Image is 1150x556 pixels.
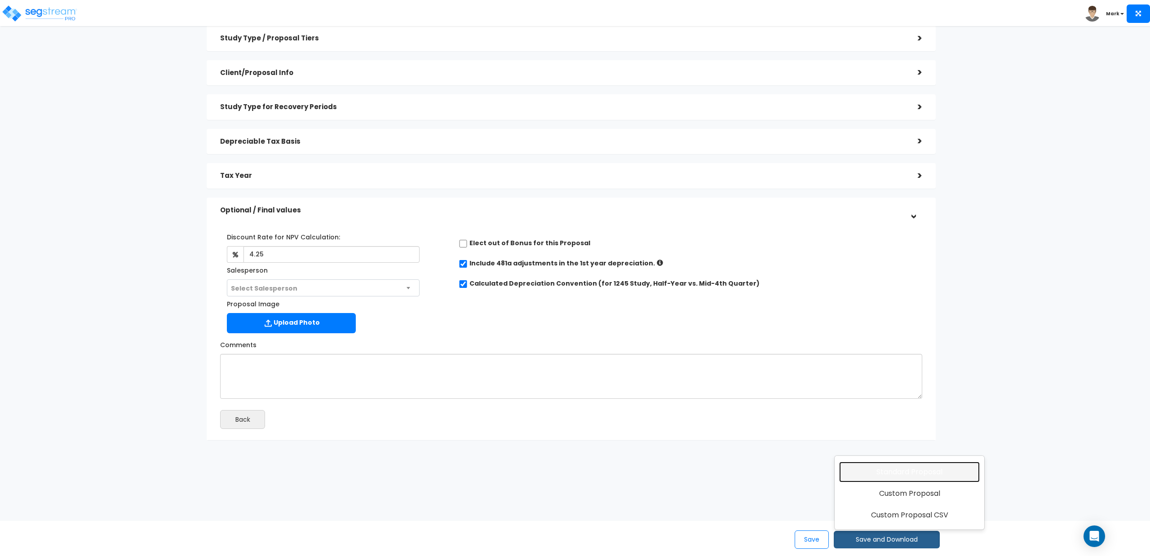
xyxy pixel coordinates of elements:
[220,410,265,429] button: Back
[1,4,78,22] img: logo_pro_r.png
[1106,10,1119,17] b: Mark
[904,169,922,183] div: >
[904,100,922,114] div: >
[1084,6,1100,22] img: avatar.png
[231,284,297,293] span: Select Salesperson
[469,238,590,247] label: Elect out of Bonus for this Proposal
[220,207,904,214] h5: Optional / Final values
[795,530,829,549] button: Save
[469,259,655,268] label: Include 481a adjustments in the 1st year depreciation.
[220,35,904,42] h5: Study Type / Proposal Tiers
[220,337,257,349] label: Comments
[220,172,904,180] h5: Tax Year
[906,201,920,219] div: >
[904,134,922,148] div: >
[839,505,980,525] a: Custom Proposal CSV
[227,229,340,242] label: Discount Rate for NPV Calculation:
[469,279,760,288] label: Calculated Depreciation Convention (for 1245 Study, Half-Year vs. Mid-4th Quarter)
[904,31,922,45] div: >
[263,318,274,329] img: Upload Icon
[227,296,279,309] label: Proposal Image
[227,263,268,275] label: Salesperson
[220,69,904,77] h5: Client/Proposal Info
[839,483,980,504] a: Custom Proposal
[657,260,663,266] i: If checked: Increased depreciation = Aggregated Post-Study (up to Tax Year) – Prior Accumulated D...
[227,313,356,333] label: Upload Photo
[834,531,940,548] button: Save and Download
[220,103,904,111] h5: Study Type for Recovery Periods
[839,462,980,482] a: Standard Proposal
[1084,525,1105,547] div: Open Intercom Messenger
[904,66,922,79] div: >
[220,138,904,146] h5: Depreciable Tax Basis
